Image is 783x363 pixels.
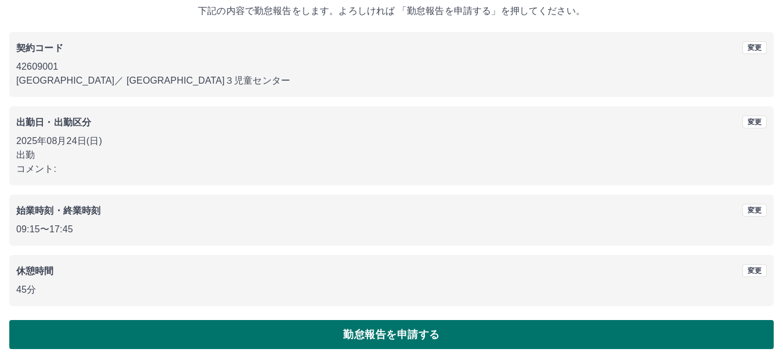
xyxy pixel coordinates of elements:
[16,148,767,162] p: 出勤
[9,4,774,18] p: 下記の内容で勤怠報告をします。よろしければ 「勤怠報告を申請する」を押してください。
[16,74,767,88] p: [GEOGRAPHIC_DATA] ／ [GEOGRAPHIC_DATA]３児童センター
[742,264,767,277] button: 変更
[16,222,767,236] p: 09:15 〜 17:45
[742,116,767,128] button: 変更
[16,206,100,215] b: 始業時刻・終業時刻
[16,162,767,176] p: コメント:
[16,266,54,276] b: 休憩時間
[16,283,767,297] p: 45分
[16,43,63,53] b: 契約コード
[16,60,767,74] p: 42609001
[742,204,767,217] button: 変更
[742,41,767,54] button: 変更
[16,134,767,148] p: 2025年08月24日(日)
[9,320,774,349] button: 勤怠報告を申請する
[16,117,91,127] b: 出勤日・出勤区分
